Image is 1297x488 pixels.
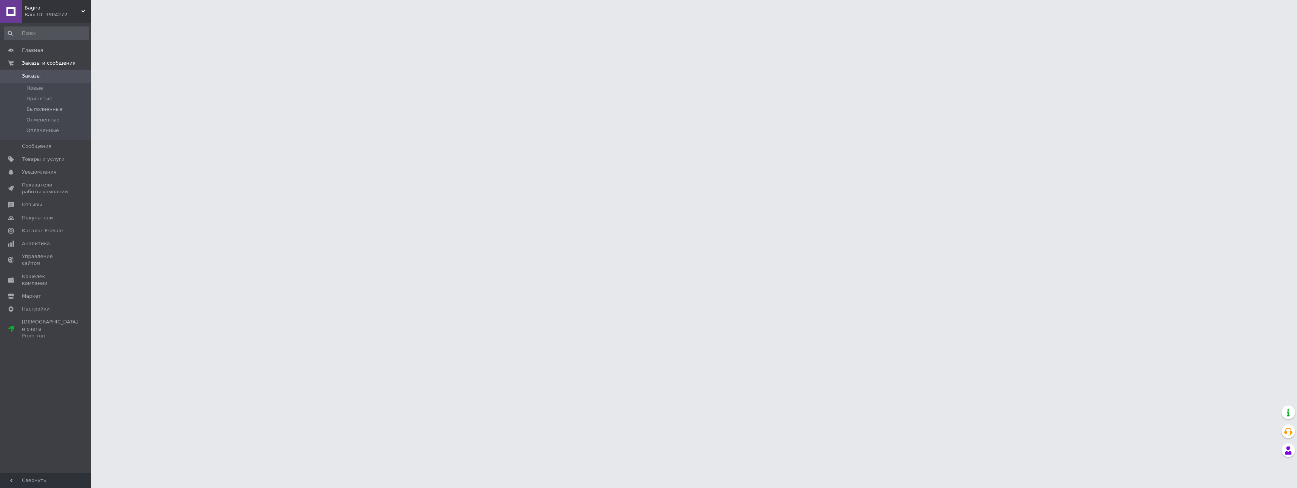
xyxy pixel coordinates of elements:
span: Управление сайтом [22,253,70,267]
span: Новые [26,85,43,92]
span: Оплаченные [26,127,59,134]
span: Аналитика [22,240,50,247]
span: [DEMOGRAPHIC_DATA] и счета [22,319,78,339]
span: Главная [22,47,43,54]
span: Bagira [25,5,81,11]
span: Настройки [22,306,50,312]
input: Поиск [4,26,89,40]
span: Заказы [22,73,40,79]
span: Маркет [22,293,41,300]
span: Выполненные [26,106,63,113]
div: Prom топ [22,333,78,339]
span: Покупатели [22,214,53,221]
div: Ваш ID: 3904272 [25,11,91,18]
span: Отмененные [26,117,59,123]
span: Показатели работы компании [22,182,70,195]
span: Заказы и сообщения [22,60,76,67]
span: Кошелек компании [22,273,70,287]
span: Сообщения [22,143,51,150]
span: Уведомления [22,169,56,176]
span: Отзывы [22,201,42,208]
span: Принятые [26,95,53,102]
span: Товары и услуги [22,156,65,163]
span: Каталог ProSale [22,227,63,234]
